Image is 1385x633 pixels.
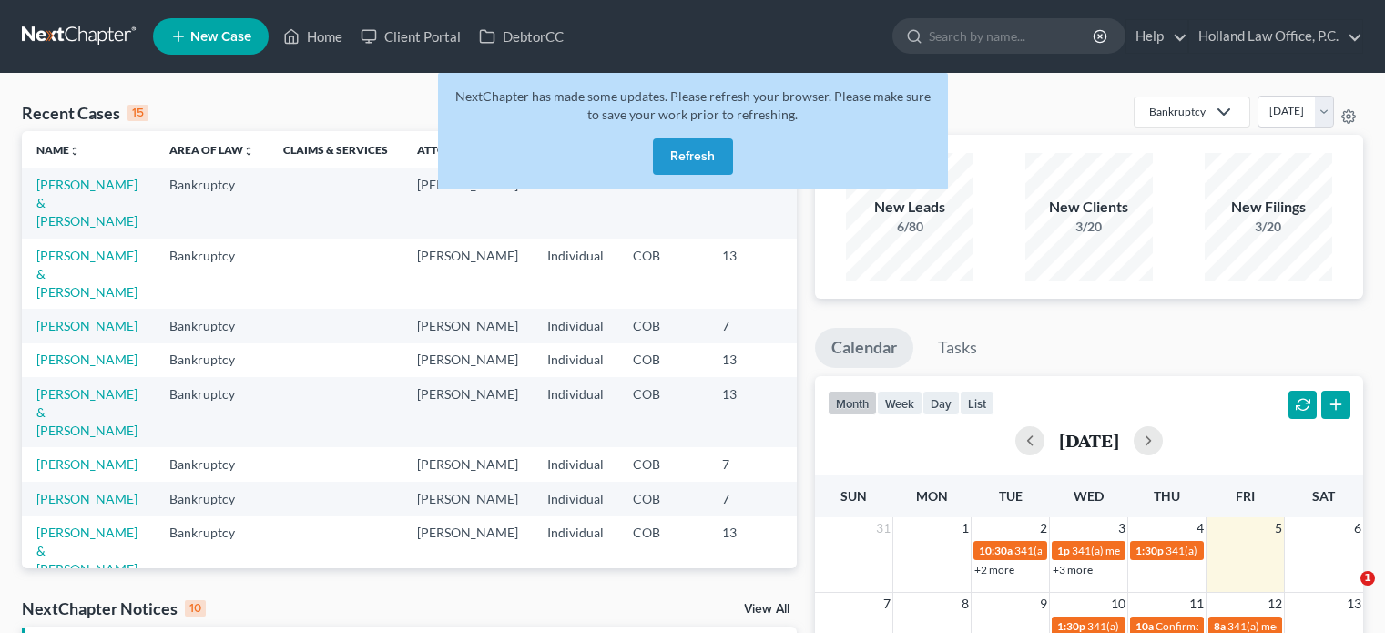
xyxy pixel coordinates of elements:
td: Bankruptcy [155,447,269,481]
td: Bankruptcy [155,482,269,516]
span: 31 [874,517,892,539]
td: Bankruptcy [155,309,269,342]
a: View All [744,603,789,616]
td: Bankruptcy [155,377,269,447]
td: Individual [533,309,618,342]
div: Bankruptcy [1149,104,1206,119]
span: 10a [1135,619,1154,633]
span: New Case [190,30,251,44]
input: Search by name... [929,19,1095,53]
span: 1 [1360,571,1375,586]
td: Individual [533,343,618,377]
td: [PERSON_NAME] [402,309,533,342]
div: 6/80 [846,218,973,236]
span: 11 [1187,593,1206,615]
a: Help [1126,20,1187,53]
iframe: Intercom live chat [1323,571,1367,615]
td: Bankruptcy [155,516,269,586]
div: 3/20 [1205,218,1332,236]
td: 13 [708,377,799,447]
a: Holland Law Office, P.C. [1189,20,1362,53]
a: Home [274,20,351,53]
span: 8a [1214,619,1226,633]
span: 12 [1266,593,1284,615]
td: COB [618,377,708,447]
span: 1:30p [1057,619,1085,633]
span: 6 [1352,517,1363,539]
a: [PERSON_NAME] & [PERSON_NAME] [36,525,137,577]
span: 341(a) meeting for [PERSON_NAME] & [PERSON_NAME] [1072,544,1344,557]
i: unfold_more [243,146,254,157]
div: 3/20 [1025,218,1153,236]
span: 9 [1038,593,1049,615]
span: 1:30p [1135,544,1164,557]
a: [PERSON_NAME] & [PERSON_NAME] [36,177,137,229]
div: Recent Cases [22,102,148,124]
i: unfold_more [69,146,80,157]
a: +3 more [1053,563,1093,577]
div: 10 [185,600,206,617]
td: COB [618,239,708,309]
span: 2 [1038,517,1049,539]
td: Bankruptcy [155,343,269,377]
th: Claims & Services [269,131,402,168]
td: Individual [533,482,618,516]
span: 10 [1109,593,1127,615]
span: Fri [1236,488,1255,504]
a: [PERSON_NAME] & [PERSON_NAME] [36,386,137,438]
span: 341(a) meeting for [PERSON_NAME] [1087,619,1263,633]
span: 1 [960,517,971,539]
a: [PERSON_NAME] [36,456,137,472]
span: 341(a) meeting for [PERSON_NAME] & [PERSON_NAME] [1014,544,1287,557]
td: 13 [708,516,799,586]
td: 7 [708,482,799,516]
a: [PERSON_NAME] & [PERSON_NAME] [36,248,137,300]
span: 5 [1273,517,1284,539]
span: 8 [960,593,971,615]
button: month [828,391,877,415]
a: Nameunfold_more [36,143,80,157]
span: 7 [881,593,892,615]
td: [PERSON_NAME] [402,343,533,377]
span: Wed [1074,488,1104,504]
td: Bankruptcy [155,239,269,309]
td: Individual [533,516,618,586]
div: New Filings [1205,197,1332,218]
a: Calendar [815,328,913,368]
td: 7 [708,447,799,481]
span: Mon [916,488,948,504]
td: COB [618,447,708,481]
td: [PERSON_NAME] [402,447,533,481]
td: 13 [708,239,799,309]
div: 15 [127,105,148,121]
td: COB [618,343,708,377]
td: Individual [533,377,618,447]
a: Attorneyunfold_more [417,143,486,157]
span: Confirmation hearing for [PERSON_NAME] [1156,619,1362,633]
a: DebtorCC [470,20,573,53]
a: Client Portal [351,20,470,53]
td: [PERSON_NAME] [402,168,533,238]
div: New Leads [846,197,973,218]
a: [PERSON_NAME] [36,491,137,506]
button: day [922,391,960,415]
td: [PERSON_NAME] [402,516,533,586]
td: [PERSON_NAME] [402,377,533,447]
td: Individual [533,447,618,481]
div: New Clients [1025,197,1153,218]
span: Tue [999,488,1023,504]
td: COB [618,482,708,516]
span: NextChapter has made some updates. Please refresh your browser. Please make sure to save your wor... [455,88,931,122]
a: Area of Lawunfold_more [169,143,254,157]
a: [PERSON_NAME] [36,318,137,333]
span: Thu [1154,488,1180,504]
td: COB [618,309,708,342]
div: NextChapter Notices [22,597,206,619]
a: +2 more [974,563,1014,577]
a: [PERSON_NAME] [36,352,137,367]
h2: [DATE] [1059,431,1119,450]
td: 7 [708,309,799,342]
span: Sat [1312,488,1335,504]
button: list [960,391,994,415]
a: Tasks [922,328,993,368]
